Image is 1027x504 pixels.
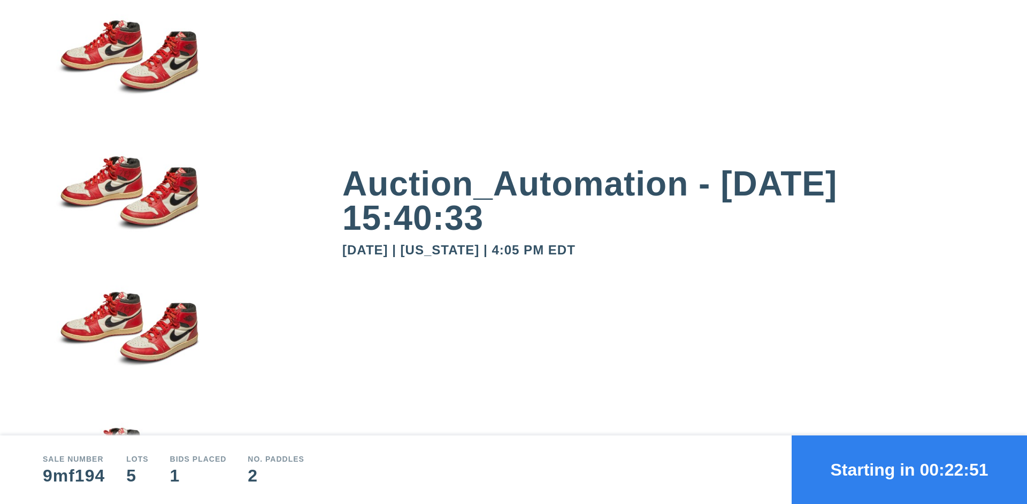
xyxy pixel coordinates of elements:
div: No. Paddles [248,455,304,463]
img: small [43,277,214,413]
div: 9mf194 [43,467,105,484]
div: Auction_Automation - [DATE] 15:40:33 [342,167,984,235]
div: 1 [170,467,227,484]
div: [DATE] | [US_STATE] | 4:05 PM EDT [342,244,984,257]
div: 5 [126,467,148,484]
div: Lots [126,455,148,463]
div: Bids Placed [170,455,227,463]
img: small [43,5,214,141]
div: Sale number [43,455,105,463]
div: 2 [248,467,304,484]
img: small [43,141,214,277]
button: Starting in 00:22:51 [792,435,1027,504]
